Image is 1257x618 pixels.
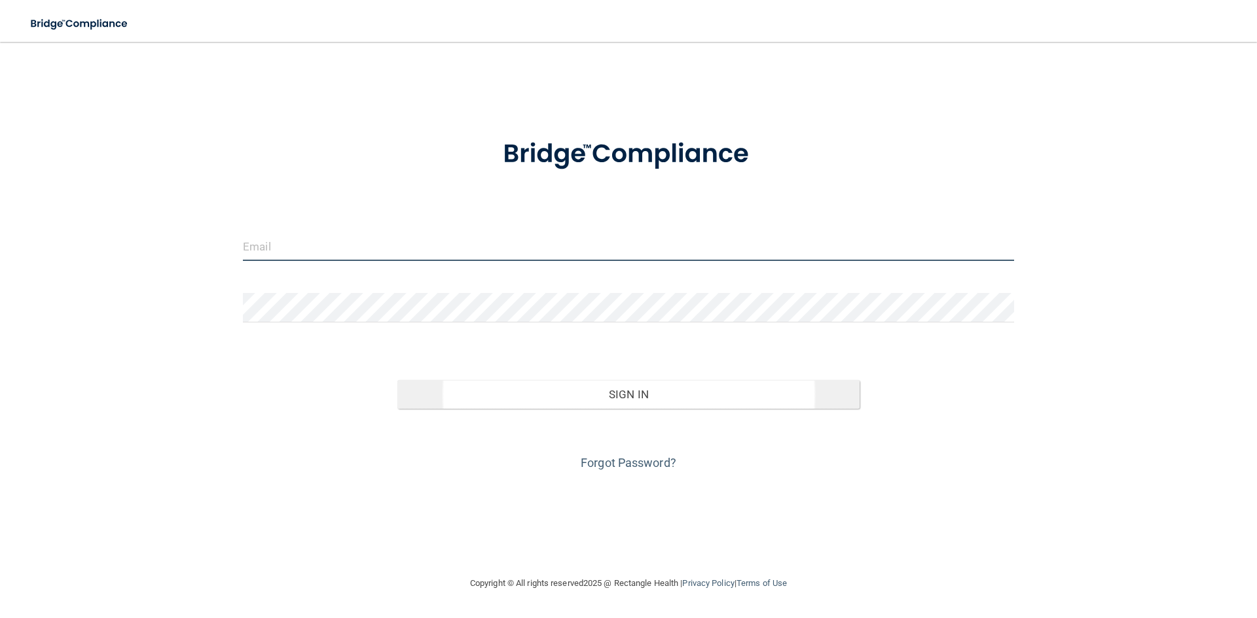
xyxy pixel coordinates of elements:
[243,232,1014,261] input: Email
[20,10,140,37] img: bridge_compliance_login_screen.278c3ca4.svg
[476,120,781,188] img: bridge_compliance_login_screen.278c3ca4.svg
[390,562,867,604] div: Copyright © All rights reserved 2025 @ Rectangle Health | |
[397,380,860,409] button: Sign In
[581,456,676,470] a: Forgot Password?
[737,578,787,588] a: Terms of Use
[682,578,734,588] a: Privacy Policy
